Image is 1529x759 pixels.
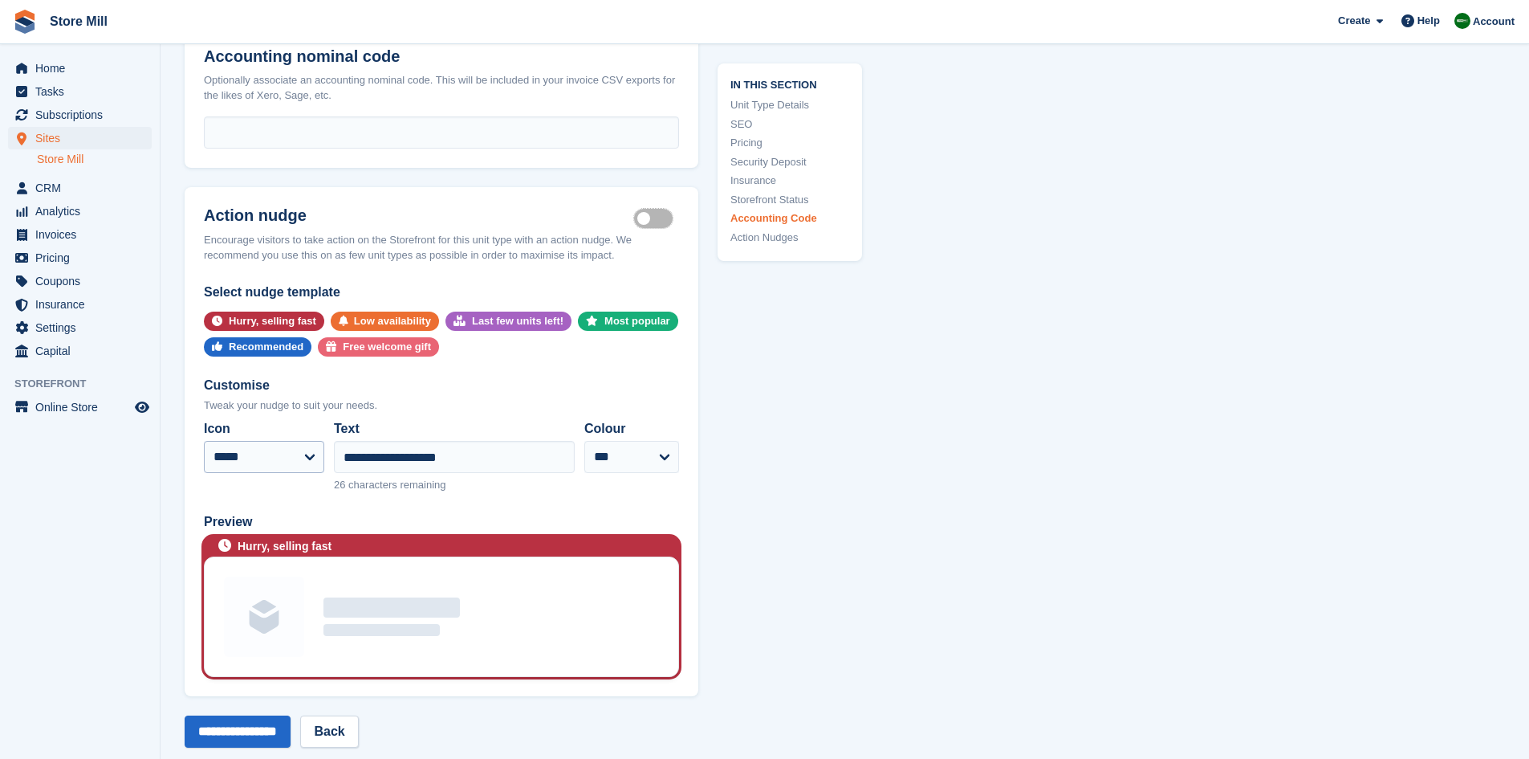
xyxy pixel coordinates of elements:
span: Help [1417,13,1440,29]
a: menu [8,223,152,246]
a: menu [8,127,152,149]
a: Unit Type Details [730,97,849,113]
a: Preview store [132,398,152,417]
button: Last few units left! [445,312,571,331]
span: Sites [35,127,132,149]
span: Invoices [35,223,132,246]
div: Recommended [229,337,303,357]
span: Home [35,57,132,80]
div: Select nudge template [204,283,679,302]
a: Back [300,716,358,748]
a: menu [8,340,152,362]
span: Analytics [35,200,132,222]
span: Insurance [35,293,132,316]
a: Insurance [730,173,849,189]
img: Angus [1454,13,1470,29]
label: Colour [584,419,679,439]
a: Storefront Status [730,191,849,207]
a: menu [8,247,152,269]
button: Free welcome gift [318,337,439,357]
a: menu [8,177,152,199]
a: menu [8,57,152,80]
button: Low availability [331,312,439,331]
button: Recommended [204,337,311,357]
div: Hurry, selling fast [229,312,316,331]
img: stora-icon-8386f47178a22dfd0bd8f6a31ec36ba5ce8667c1dd55bd0f319d3a0aa187defe.svg [13,10,37,34]
button: Most popular [578,312,678,331]
div: Low availability [354,312,431,331]
label: Is active [634,217,679,219]
img: Unit group image placeholder [224,577,304,657]
div: Last few units left! [472,312,563,331]
span: Create [1338,13,1370,29]
a: menu [8,270,152,292]
span: Capital [35,340,132,362]
span: In this section [730,75,849,91]
label: Icon [204,419,324,439]
h2: Action nudge [204,206,634,226]
span: Account [1473,14,1515,30]
span: Tasks [35,80,132,103]
div: Encourage visitors to take action on the Storefront for this unit type with an action nudge. We r... [204,232,679,263]
div: Free welcome gift [343,337,431,357]
div: Hurry, selling fast [238,538,331,555]
a: Pricing [730,135,849,151]
a: Accounting Code [730,210,849,226]
span: Online Store [35,396,132,418]
a: menu [8,80,152,103]
div: Most popular [604,312,670,331]
span: Pricing [35,247,132,269]
div: Optionally associate an accounting nominal code. This will be included in your invoice CSV export... [204,72,679,104]
a: Store Mill [37,152,152,167]
span: 26 [334,479,345,491]
span: characters remaining [348,479,445,491]
a: menu [8,396,152,418]
label: Text [334,419,575,439]
button: Hurry, selling fast [204,312,324,331]
span: Storefront [14,376,160,392]
span: Subscriptions [35,104,132,126]
span: Settings [35,316,132,339]
a: menu [8,293,152,316]
div: Customise [204,376,679,395]
a: Security Deposit [730,153,849,169]
a: menu [8,200,152,222]
a: Action Nudges [730,229,849,245]
a: SEO [730,116,849,132]
h2: Accounting nominal code [204,47,679,66]
a: menu [8,104,152,126]
div: Preview [204,512,679,532]
a: menu [8,316,152,339]
span: CRM [35,177,132,199]
span: Coupons [35,270,132,292]
div: Tweak your nudge to suit your needs. [204,398,679,414]
a: Store Mill [43,8,114,35]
